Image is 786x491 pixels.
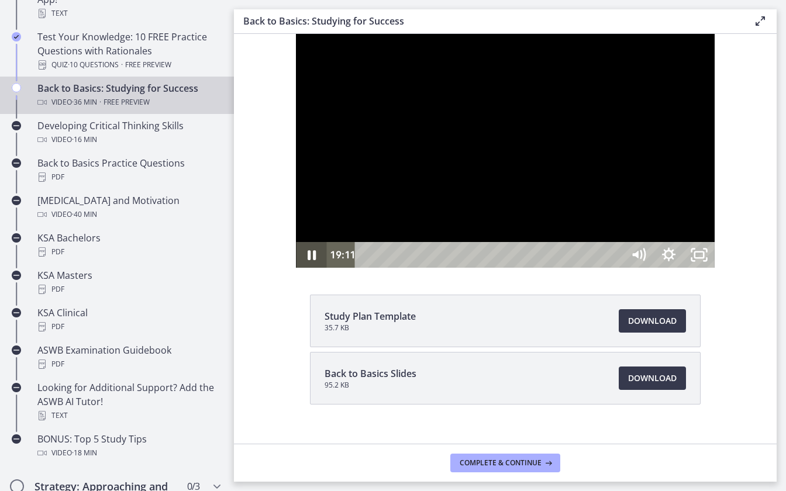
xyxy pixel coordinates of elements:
[104,95,150,109] span: Free preview
[72,95,97,109] span: · 36 min
[72,208,97,222] span: · 40 min
[37,409,220,423] div: Text
[37,170,220,184] div: PDF
[325,323,416,333] span: 35.7 KB
[628,314,677,328] span: Download
[37,156,220,184] div: Back to Basics Practice Questions
[99,95,101,109] span: ·
[37,381,220,423] div: Looking for Additional Support? Add the ASWB AI Tutor!
[325,309,416,323] span: Study Plan Template
[72,133,97,147] span: · 16 min
[37,446,220,460] div: Video
[325,381,416,390] span: 95.2 KB
[37,6,220,20] div: Text
[37,30,220,72] div: Test Your Knowledge: 10 FREE Practice Questions with Rationales
[243,14,735,28] h3: Back to Basics: Studying for Success
[37,193,220,222] div: [MEDICAL_DATA] and Motivation
[12,32,21,42] i: Completed
[37,208,220,222] div: Video
[450,454,560,472] button: Complete & continue
[460,458,542,468] span: Complete & continue
[37,357,220,371] div: PDF
[72,446,97,460] span: · 18 min
[37,306,220,334] div: KSA Clinical
[37,81,220,109] div: Back to Basics: Studying for Success
[37,432,220,460] div: BONUS: Top 5 Study Tips
[37,282,220,296] div: PDF
[37,268,220,296] div: KSA Masters
[325,366,416,381] span: Back to Basics Slides
[234,34,777,268] iframe: Video Lesson
[125,58,171,72] span: Free preview
[37,119,220,147] div: Developing Critical Thinking Skills
[37,320,220,334] div: PDF
[619,366,686,390] a: Download
[619,309,686,333] a: Download
[68,58,119,72] span: · 10 Questions
[37,343,220,371] div: ASWB Examination Guidebook
[37,245,220,259] div: PDF
[37,133,220,147] div: Video
[37,58,220,72] div: Quiz
[420,208,450,234] button: Show settings menu
[121,58,123,72] span: ·
[37,231,220,259] div: KSA Bachelors
[37,95,220,109] div: Video
[389,208,420,234] button: Mute
[628,371,677,385] span: Download
[450,208,481,234] button: Unfullscreen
